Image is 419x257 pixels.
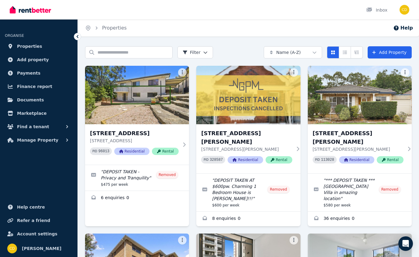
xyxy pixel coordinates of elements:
[5,33,24,38] span: ORGANISE
[196,174,300,211] a: Edit listing: DEPOSIT TAKEN AT $600pw. Charming 1 Bedroom House is Lilyfield!!!
[102,25,127,31] a: Properties
[92,150,97,153] small: PID
[85,165,189,191] a: Edit listing: DEPOSIT TAKEN - Privacy and Tranquility
[339,46,351,58] button: Compact list view
[17,217,50,224] span: Refer a friend
[85,191,189,206] a: Enquiries for 1/1A Neptune Street, Padstow
[17,56,49,63] span: Add property
[17,83,52,90] span: Finance report
[17,110,46,117] span: Marketplace
[5,54,73,66] a: Add property
[313,146,404,152] p: [STREET_ADDRESS][PERSON_NAME]
[315,158,320,161] small: PID
[201,129,292,146] h3: [STREET_ADDRESS][PERSON_NAME]
[339,156,374,164] span: Residential
[183,49,201,55] span: Filter
[196,66,300,173] a: 1/2 Eric Street, Lilyfield[STREET_ADDRESS][PERSON_NAME][STREET_ADDRESS][PERSON_NAME]PID 328587Res...
[308,66,412,124] img: 1/5 Kings Road, Brighton-Le-Sands
[90,129,179,138] h3: [STREET_ADDRESS]
[290,236,298,245] button: More options
[17,123,49,130] span: Find a tenant
[5,107,73,119] a: Marketplace
[398,236,413,251] div: Open Intercom Messenger
[178,68,187,77] button: More options
[17,96,44,104] span: Documents
[7,244,17,253] img: Chris Dimitropoulos
[17,230,57,238] span: Account settings
[196,66,300,124] img: 1/2 Eric Street, Lilyfield
[351,46,363,58] button: Expanded list view
[377,156,404,164] span: Rental
[308,174,412,211] a: Edit listing: *** DEPOSIT TAKEN *** Unique Bayside Villa in amazing location
[177,46,213,58] button: Filter
[308,66,412,173] a: 1/5 Kings Road, Brighton-Le-Sands[STREET_ADDRESS][PERSON_NAME][STREET_ADDRESS][PERSON_NAME]PID 11...
[5,67,73,79] a: Payments
[264,46,322,58] button: Name (A-Z)
[266,156,292,164] span: Rental
[393,24,413,32] button: Help
[178,236,187,245] button: More options
[5,214,73,227] a: Refer a friend
[313,129,404,146] h3: [STREET_ADDRESS][PERSON_NAME]
[17,136,58,144] span: Manage Property
[321,158,334,162] code: 113028
[196,212,300,226] a: Enquiries for 1/2 Eric Street, Lilyfield
[366,7,387,13] div: Inbox
[368,46,412,58] a: Add Property
[22,245,61,252] span: [PERSON_NAME]
[5,201,73,213] a: Help centre
[276,49,301,55] span: Name (A-Z)
[327,46,339,58] button: Card view
[98,149,109,153] code: 96013
[400,5,409,15] img: Chris Dimitropoulos
[78,19,134,37] nav: Breadcrumb
[17,203,45,211] span: Help centre
[5,40,73,52] a: Properties
[210,158,223,162] code: 328587
[228,156,263,164] span: Residential
[5,228,73,240] a: Account settings
[85,66,189,124] img: 1/1A Neptune Street, Padstow
[10,5,51,14] img: RentBetter
[327,46,363,58] div: View options
[204,158,208,161] small: PID
[308,212,412,226] a: Enquiries for 1/5 Kings Road, Brighton-Le-Sands
[5,121,73,133] button: Find a tenant
[290,68,298,77] button: More options
[5,94,73,106] a: Documents
[401,236,409,245] button: More options
[17,69,40,77] span: Payments
[152,148,179,155] span: Rental
[17,43,42,50] span: Properties
[201,146,292,152] p: [STREET_ADDRESS][PERSON_NAME]
[5,80,73,93] a: Finance report
[85,66,189,165] a: 1/1A Neptune Street, Padstow[STREET_ADDRESS][STREET_ADDRESS]PID 96013ResidentialRental
[401,68,409,77] button: More options
[90,138,179,144] p: [STREET_ADDRESS]
[5,134,73,146] button: Manage Property
[114,148,149,155] span: Residential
